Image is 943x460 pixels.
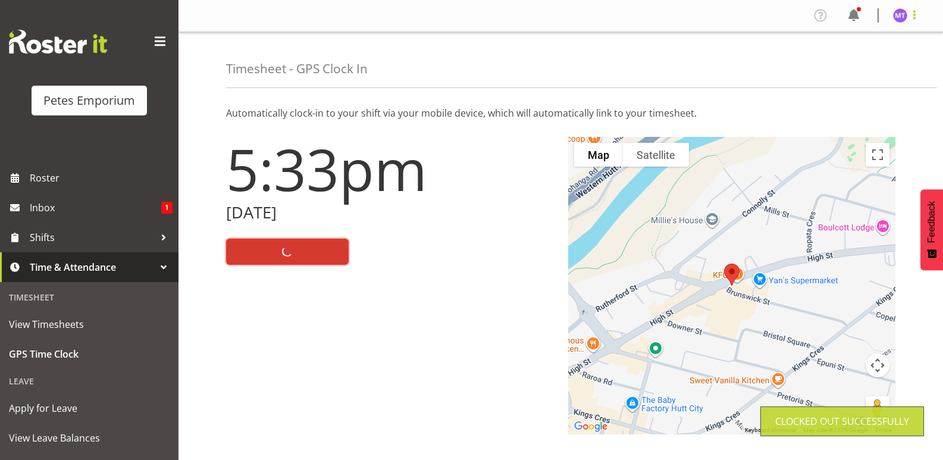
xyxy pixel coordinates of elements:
h2: [DATE] [226,204,554,222]
span: Roster [30,169,173,187]
button: Show street map [574,143,623,167]
a: View Timesheets [3,309,176,339]
div: Petes Emporium [43,92,135,109]
span: Feedback [926,201,937,243]
span: Time & Attendance [30,258,155,276]
button: Feedback - Show survey [920,189,943,270]
div: Timesheet [3,285,176,309]
h4: Timesheet - GPS Clock In [226,62,368,76]
img: mya-taupawa-birkhead5814.jpg [893,8,907,23]
button: Keyboard shortcuts [745,426,796,434]
a: View Leave Balances [3,423,176,453]
span: 1 [161,202,173,214]
button: Toggle fullscreen view [866,143,889,167]
a: Open this area in Google Maps (opens a new window) [571,419,610,434]
button: Map camera controls [866,353,889,377]
span: GPS Time Clock [9,345,170,363]
p: Automatically clock-in to your shift via your mobile device, which will automatically link to you... [226,106,895,120]
h1: 5:33pm [226,137,554,201]
div: Leave [3,369,176,393]
img: Rosterit website logo [9,30,107,54]
span: Inbox [30,199,161,217]
a: GPS Time Clock [3,339,176,369]
span: Apply for Leave [9,399,170,417]
button: Show satellite imagery [623,143,689,167]
div: Clocked out Successfully [775,414,909,428]
img: Google [571,419,610,434]
span: View Timesheets [9,315,170,333]
span: View Leave Balances [9,429,170,447]
button: Drag Pegman onto the map to open Street View [866,396,889,420]
a: Apply for Leave [3,393,176,423]
span: Shifts [30,229,155,246]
